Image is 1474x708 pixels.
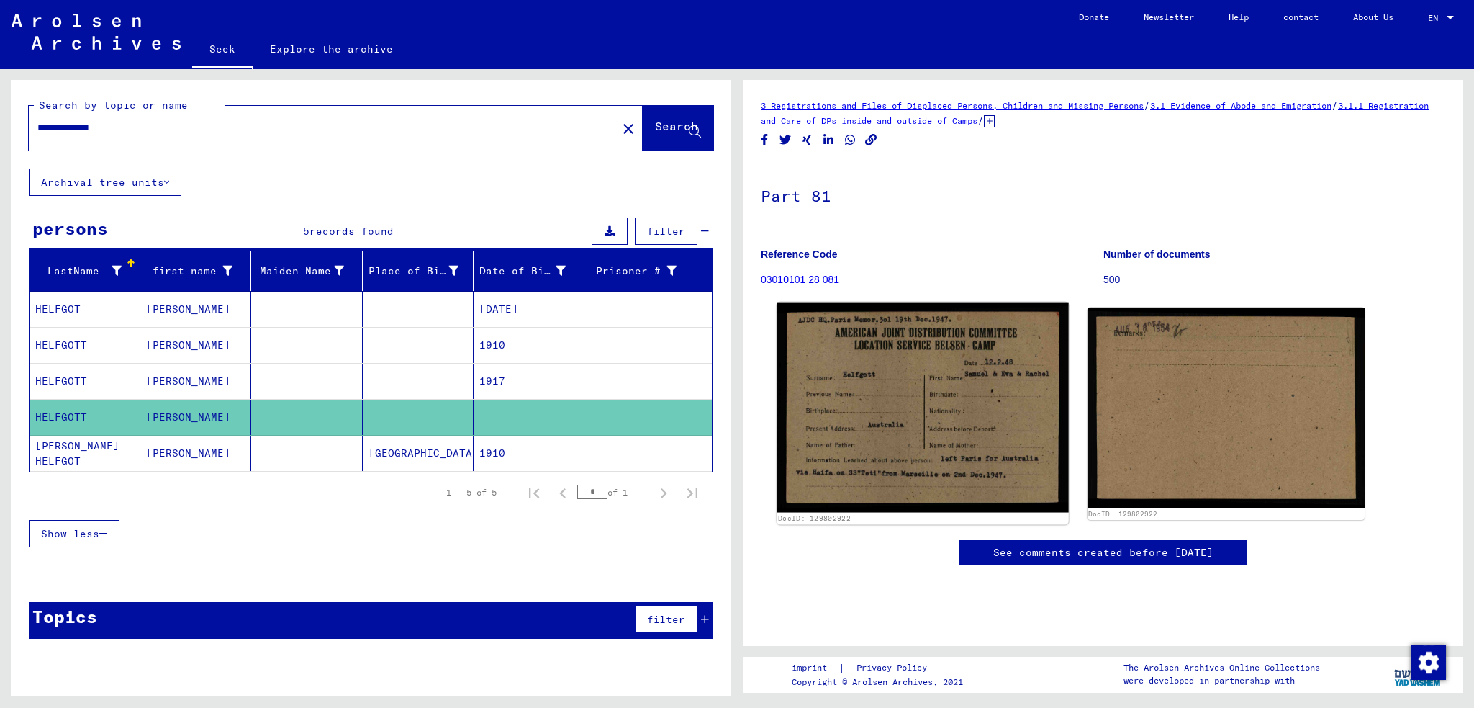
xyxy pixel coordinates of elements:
div: Change consent [1411,645,1445,679]
a: 3.1 Evidence of Abode and Emigration [1150,100,1331,111]
font: [GEOGRAPHIC_DATA] [368,447,479,460]
font: Reference Code [761,248,838,260]
font: HELFGOT [35,303,81,315]
font: [PERSON_NAME] [146,303,230,315]
font: [DATE] [479,303,518,315]
button: Share on Twitter [778,131,793,149]
font: | [838,661,845,674]
button: Clear [614,114,643,143]
font: Number of documents [1103,248,1211,260]
font: LastName [48,264,99,277]
font: EN [1428,12,1438,23]
mat-header-cell: Place of Birth [363,251,474,291]
img: yv_logo.png [1391,656,1445,692]
font: [PERSON_NAME] [146,339,230,351]
button: Share on WhatsApp [843,131,858,149]
font: Copyright © Arolsen Archives, 2021 [792,676,963,687]
font: / [977,114,984,127]
font: Maiden Name [260,264,331,277]
font: See comments created before [DATE] [993,546,1213,559]
font: were developed in partnership with [1123,675,1295,686]
font: 1917 [479,375,505,387]
font: persons [32,218,108,239]
font: Search by topic or name [39,99,188,112]
img: 002.jpg [1088,308,1365,507]
div: Prisoner # [590,259,695,282]
font: 5 [303,225,309,238]
button: Archival tree units [29,169,181,196]
a: Explore the archive [253,32,410,66]
font: Archival tree units [41,176,164,189]
font: 1 – 5 of 5 [446,487,497,498]
div: Date of Birth [479,259,584,282]
font: 1910 [479,339,505,351]
font: [PERSON_NAME] [146,447,230,460]
mat-header-cell: Prisoner # [584,251,712,291]
font: HELFGOTT [35,411,87,424]
font: Prisoner # [596,264,661,277]
font: 500 [1103,274,1120,285]
font: Date of Birth [479,264,564,277]
a: Privacy Policy [845,660,944,676]
a: DocID: 129802922 [1088,510,1157,518]
font: / [1144,99,1150,112]
button: First page [520,478,548,507]
font: imprint [792,662,827,673]
mat-icon: close [620,120,637,138]
font: Topics [32,606,97,627]
a: 03010101 28 081 [761,274,839,285]
button: Share on LinkedIn [821,131,836,149]
font: Help [1229,12,1249,22]
button: Search [643,106,713,151]
button: filter [635,606,697,633]
font: Privacy Policy [856,662,927,673]
font: [PERSON_NAME] HELFGOT [35,439,119,467]
font: records found [309,225,394,238]
div: first name [146,259,250,282]
font: / [1331,99,1338,112]
button: Next page [649,478,678,507]
font: The Arolsen Archives Online Collections [1123,662,1320,673]
font: About Us [1353,12,1393,22]
font: Part 81 [761,186,831,206]
button: Previous page [548,478,577,507]
font: Newsletter [1144,12,1194,22]
button: Copy link [864,131,879,149]
div: LastName [35,259,140,282]
font: HELFGOTT [35,339,87,351]
button: filter [635,218,697,245]
img: 001.jpg [777,303,1068,513]
mat-header-cell: first name [140,251,251,291]
a: imprint [792,660,838,676]
font: [PERSON_NAME] [146,411,230,424]
a: Seek [192,32,253,69]
img: Change consent [1411,645,1446,680]
a: DocID: 129802922 [778,514,851,523]
font: Show less [41,527,99,540]
button: Share on Facebook [757,131,772,149]
mat-header-cell: LastName [30,251,140,291]
font: HELFGOTT [35,375,87,387]
button: Last page [678,478,707,507]
a: See comments created before [DATE] [993,545,1213,560]
font: contact [1283,12,1319,22]
img: Arolsen_neg.svg [12,14,181,50]
button: Show less [29,520,119,547]
font: Donate [1079,12,1109,22]
font: filter [647,613,685,626]
div: Place of Birth [368,259,476,282]
font: of 1 [607,487,628,498]
font: 1910 [479,447,505,460]
a: 3 Registrations and Files of Displaced Persons, Children and Missing Persons [761,100,1144,111]
font: filter [647,225,685,238]
mat-header-cell: Maiden Name [251,251,362,291]
div: Maiden Name [257,259,361,282]
button: Share on Xing [800,131,815,149]
font: Explore the archive [270,42,393,55]
font: [PERSON_NAME] [146,375,230,387]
